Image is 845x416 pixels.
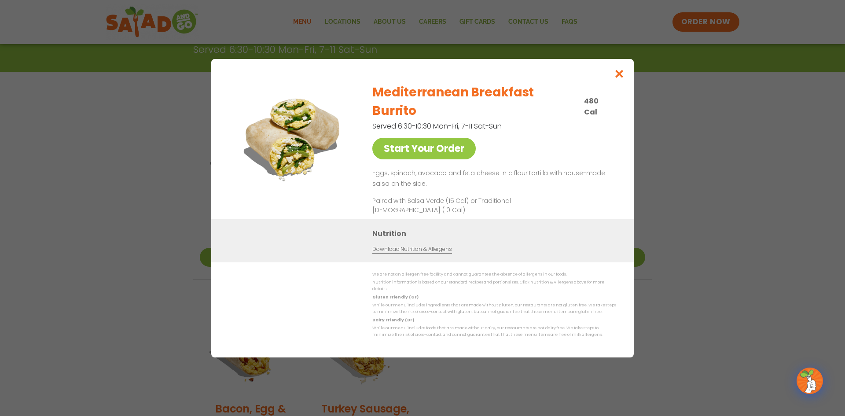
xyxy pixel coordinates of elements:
[372,317,414,322] strong: Dairy Friendly (DF)
[372,245,452,253] a: Download Nutrition & Allergens
[372,294,418,299] strong: Gluten Friendly (GF)
[605,59,634,88] button: Close modal
[372,168,613,189] p: Eggs, spinach, avocado and feta cheese in a flour tortilla with house-made salsa on the side.
[372,325,616,339] p: While our menu includes foods that are made without dairy, our restaurants are not dairy free. We...
[372,121,570,132] p: Served 6:30-10:30 Mon-Fri, 7-11 Sat-Sun
[372,138,476,159] a: Start Your Order
[372,196,535,214] p: Paired with Salsa Verde (15 Cal) or Traditional [DEMOGRAPHIC_DATA] (10 Cal)
[584,96,613,118] p: 480 Cal
[372,83,579,120] h2: Mediterranean Breakfast Burrito
[231,77,354,200] img: Featured product photo for Mediterranean Breakfast Burrito
[372,302,616,316] p: While our menu includes ingredients that are made without gluten, our restaurants are not gluten ...
[372,228,621,239] h3: Nutrition
[797,368,822,393] img: wpChatIcon
[372,279,616,293] p: Nutrition information is based on our standard recipes and portion sizes. Click Nutrition & Aller...
[372,271,616,278] p: We are not an allergen free facility and cannot guarantee the absence of allergens in our foods.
